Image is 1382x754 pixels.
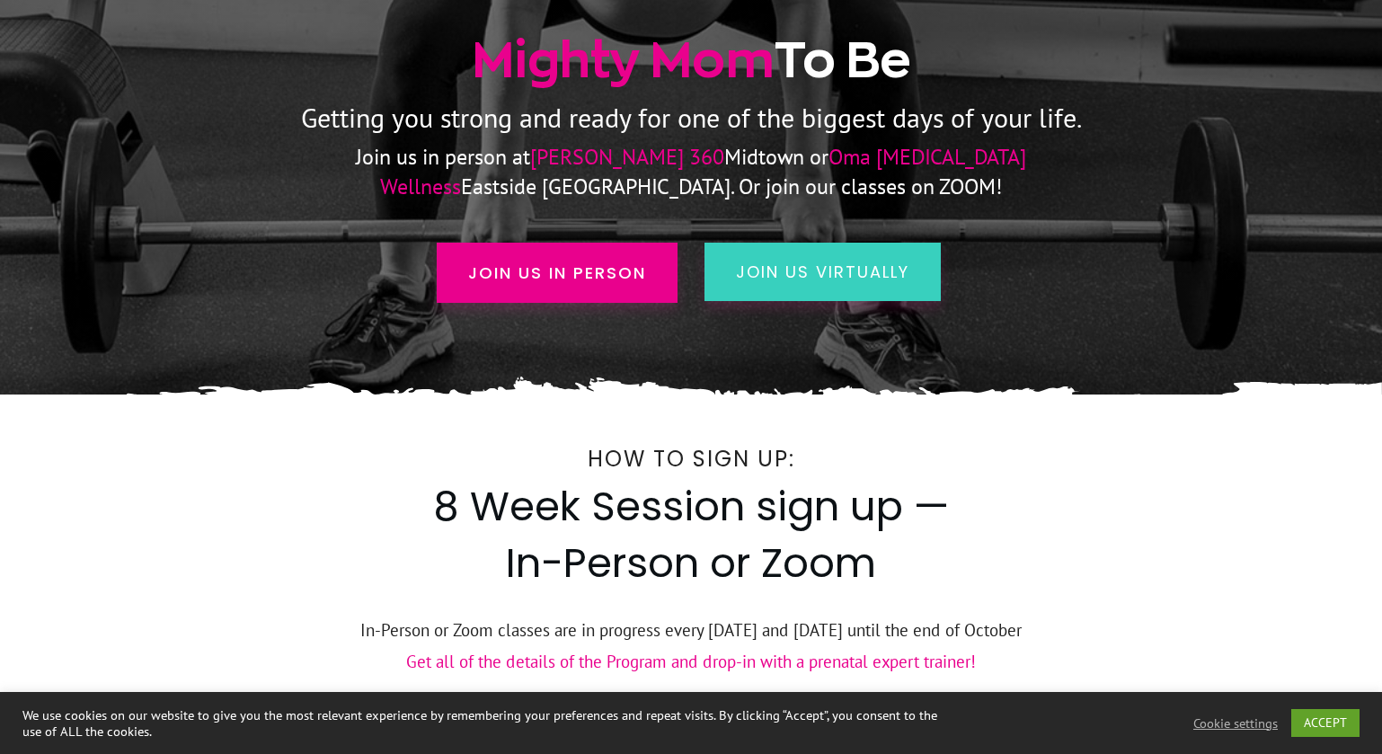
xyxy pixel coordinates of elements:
span: 8 Week Session sign up — In-Person or Zoom [433,478,949,591]
a: Cookie settings [1193,715,1278,732]
span: Mighty Mom [472,32,775,86]
span: join us virtually [736,261,909,283]
span: Oma [MEDICAL_DATA] Wellness [380,143,1026,200]
p: In-Person or Zoom classes are in progress every [DATE] and [DATE] until the end of October [153,616,1229,645]
a: Join us in person [437,243,678,303]
a: join us virtually [704,243,941,301]
span: Join us in person [468,261,646,285]
span: [PERSON_NAME] 360 [530,143,724,171]
p: Join us in person at Midtown or Eastside [GEOGRAPHIC_DATA]. Or join our classes on ZOOM! [280,143,1103,201]
a: Get all of the details of the Program and drop-in with a prenatal expert trainer! [406,651,976,672]
a: ACCEPT [1291,709,1360,737]
span: How to Sign Up: [588,444,795,474]
p: Getting you strong and ready for one of the biggest days of your life. [153,94,1229,142]
h1: To Be [153,28,1229,93]
div: We use cookies on our website to give you the most relevant experience by remembering your prefer... [22,707,959,740]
